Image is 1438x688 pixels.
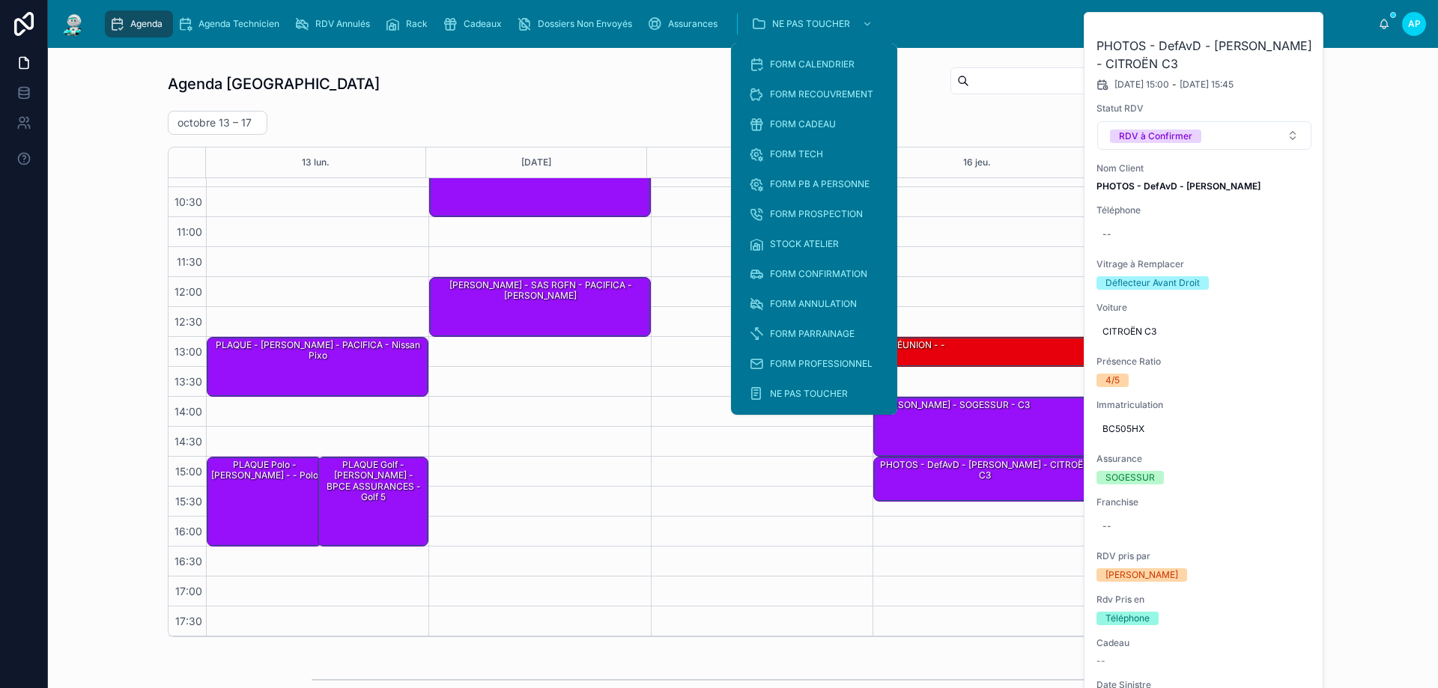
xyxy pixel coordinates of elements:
div: -- [1102,228,1111,240]
div: [PERSON_NAME] [1105,568,1178,582]
a: FORM RECOUVREMENT [740,81,888,108]
span: 10:00 [171,165,206,178]
span: FORM CADEAU [770,118,836,130]
div: Déflecteur Avant Droit [1105,276,1200,290]
span: FORM ANNULATION [770,298,857,310]
div: [PERSON_NAME] - MAAF - Nissan [430,158,650,216]
a: FORM PB A PERSONNE [740,171,888,198]
button: 16 jeu. [963,147,991,177]
a: STOCK ATELIER [740,231,888,258]
span: Agenda Technicien [198,18,279,30]
span: [DATE] 15:45 [1180,79,1234,91]
span: RDV pris par [1096,550,1312,562]
h2: PHOTOS - DefAvD - [PERSON_NAME] - CITROËN C3 [1096,37,1312,73]
a: RDV Annulés [290,10,380,37]
a: FORM PARRAINAGE [740,320,888,347]
span: BC505HX [1102,423,1306,435]
div: [PERSON_NAME] - SAS RGFN - PACIFICA - [PERSON_NAME] [430,278,650,336]
span: FORM PROSPECTION [770,208,863,220]
div: PLAQUE - [PERSON_NAME] - PACIFICA - Nissan Pixo [210,338,427,363]
span: NE PAS TOUCHER [770,388,848,400]
span: - [1172,79,1177,91]
div: RDV à Confirmer [1119,130,1192,143]
button: 13 lun. [302,147,330,177]
a: Cadeaux [438,10,512,37]
span: Dossiers Non Envoyés [538,18,632,30]
span: 16:00 [171,525,206,538]
div: -- [1102,520,1111,532]
div: PLAQUE - [PERSON_NAME] - PACIFICA - Nissan Pixo [207,338,428,396]
span: FORM RECOUVREMENT [770,88,873,100]
div: PLAQUE golf - [PERSON_NAME] - BPCE ASSURANCES - Golf 5 [318,457,428,546]
span: 15:00 [172,465,206,478]
div: 🕒 RÉUNION - - [876,338,947,352]
a: Dossiers Non Envoyés [512,10,643,37]
span: Assurances [668,18,718,30]
a: FORM CONFIRMATION [740,261,888,287]
button: [DATE] [521,147,551,177]
span: 15:30 [172,495,206,508]
span: STOCK ATELIER [770,238,839,250]
div: PHOTOS - DefAvD - [PERSON_NAME] - CITROËN C3 [874,457,1094,501]
span: Rack [406,18,428,30]
a: FORM ANNULATION [740,290,888,317]
span: 12:00 [171,285,206,298]
span: Immatriculation [1096,399,1312,411]
span: FORM CALENDRIER [770,58,855,70]
a: FORM TECH [740,141,888,168]
span: [DATE] 15:00 [1114,79,1169,91]
span: 11:00 [173,225,206,238]
a: Assurances [643,10,728,37]
span: 11:30 [173,255,206,268]
span: Agenda [130,18,163,30]
span: Téléphone [1096,204,1312,216]
span: FORM TECH [770,148,823,160]
span: Présence Ratio [1096,356,1312,368]
span: 10:30 [171,195,206,208]
span: NE PAS TOUCHER [772,18,850,30]
span: -- [1096,655,1105,667]
span: Cadeau [1096,637,1312,649]
span: Vitrage à Remplacer [1096,258,1312,270]
span: CITROËN C3 [1102,326,1306,338]
a: Rack [380,10,438,37]
span: Franchise [1096,496,1312,508]
span: Nom Client [1096,162,1312,174]
span: 14:30 [171,435,206,448]
span: AP [1408,18,1421,30]
span: FORM CONFIRMATION [770,268,867,280]
div: [PERSON_NAME] - SOGESSUR - c3 [876,398,1031,412]
span: RDV Annulés [315,18,370,30]
h1: Agenda [GEOGRAPHIC_DATA] [168,73,380,94]
a: FORM CADEAU [740,111,888,138]
span: 16:30 [171,555,206,567]
div: [PERSON_NAME] - SOGESSUR - c3 [874,398,1094,456]
span: Assurance [1096,453,1312,465]
span: FORM PROFESSIONNEL [770,358,873,370]
a: NE PAS TOUCHER [747,10,880,37]
span: Voiture [1096,302,1312,314]
a: FORM PROFESSIONNEL [740,350,888,377]
div: 4/5 [1105,374,1120,387]
span: 13:30 [171,375,206,388]
span: 17:00 [172,585,206,597]
img: App logo [60,12,87,36]
div: [PERSON_NAME] - SAS RGFN - PACIFICA - [PERSON_NAME] [432,278,649,303]
span: 12:30 [171,315,206,328]
strong: PHOTOS - DefAvD - [PERSON_NAME] [1096,180,1260,192]
span: 13:00 [171,345,206,358]
span: 14:00 [171,405,206,418]
span: 17:30 [172,615,206,627]
a: Agenda [105,10,173,37]
a: FORM PROSPECTION [740,201,888,228]
div: scrollable content [99,7,1378,40]
button: Select Button [1097,121,1311,150]
span: Statut RDV [1096,103,1312,115]
span: FORM PB A PERSONNE [770,178,870,190]
span: Rdv Pris en [1096,594,1312,606]
div: PHOTOS - DefAvD - [PERSON_NAME] - CITROËN C3 [876,458,1093,483]
div: PLAQUE polo - [PERSON_NAME] - - polo [207,457,321,546]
